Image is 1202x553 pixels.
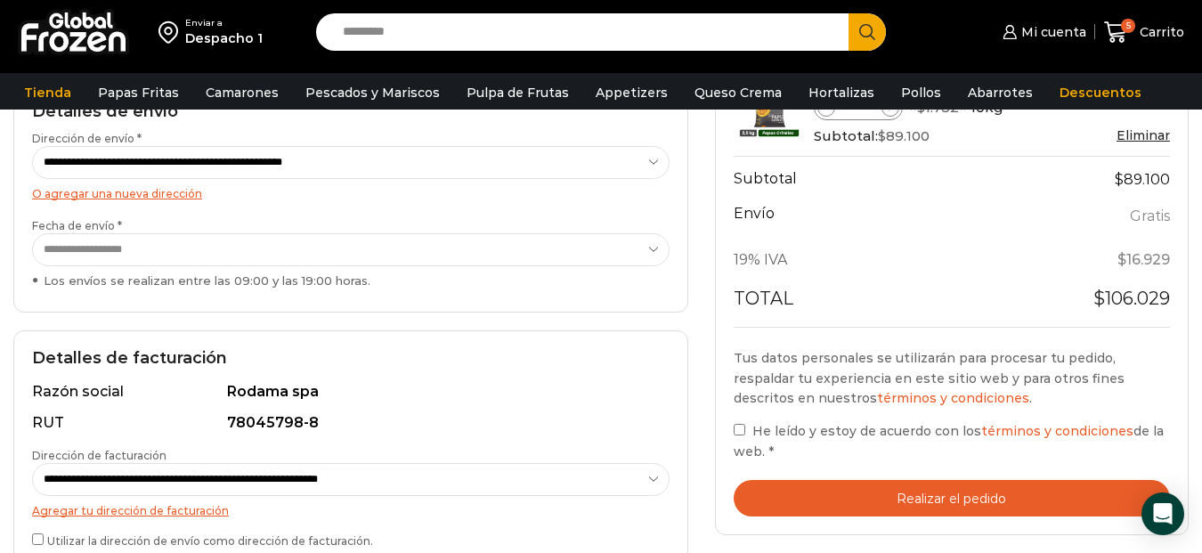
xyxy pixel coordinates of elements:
[32,530,670,549] label: Utilizar la dirección de envío como dirección de facturación.
[959,76,1042,110] a: Abarrotes
[32,413,223,434] div: RUT
[32,233,670,266] select: Fecha de envío * Los envíos se realizan entre las 09:00 y las 19:00 horas.
[32,533,44,545] input: Utilizar la dirección de envío como dirección de facturación.
[185,29,263,47] div: Despacho 1
[1135,23,1184,41] span: Carrito
[1117,251,1126,268] span: $
[734,348,1171,408] p: Tus datos personales se utilizarán para procesar tu pedido, respaldar tu experiencia en este siti...
[734,424,745,435] input: He leído y estoy de acuerdo con lostérminos y condicionesde la web. *
[998,14,1085,50] a: Mi cuenta
[458,76,578,110] a: Pulpa de Frutas
[1093,288,1105,309] span: $
[1051,76,1150,110] a: Descuentos
[32,218,670,289] label: Fecha de envío *
[734,200,947,240] th: Envío
[227,382,661,403] div: Rodama spa
[32,131,670,179] label: Dirección de envío *
[686,76,791,110] a: Queso Crema
[877,390,1029,406] a: términos y condiciones
[32,102,670,122] h2: Detalles de envío
[32,187,202,200] a: O agregar una nueva dirección
[32,463,670,496] select: Dirección de facturación
[849,13,886,51] button: Search button
[32,349,670,369] h2: Detalles de facturación
[587,76,677,110] a: Appetizers
[15,76,80,110] a: Tienda
[32,382,223,403] div: Razón social
[89,76,188,110] a: Papas Fritas
[32,504,229,517] a: Agregar tu dirección de facturación
[878,127,886,144] span: $
[734,157,947,200] th: Subtotal
[185,17,263,29] div: Enviar a
[197,76,288,110] a: Camarones
[734,480,1171,516] button: Realizar el pedido
[1104,12,1184,53] a: 5 Carrito
[32,272,670,289] div: Los envíos se realizan entre las 09:00 y las 19:00 horas.
[1017,23,1086,41] span: Mi cuenta
[768,443,774,459] abbr: requerido
[800,76,883,110] a: Hortalizas
[296,76,449,110] a: Pescados y Mariscos
[1141,492,1184,535] div: Open Intercom Messenger
[1121,19,1135,33] span: 5
[814,126,1171,146] div: Subtotal:
[892,76,950,110] a: Pollos
[32,448,670,496] label: Dirección de facturación
[227,413,661,434] div: 78045798-8
[734,281,947,327] th: Total
[1115,171,1170,188] bdi: 89.100
[158,17,185,47] img: address-field-icon.svg
[1130,204,1170,230] label: Gratis
[734,240,947,281] th: 19% IVA
[734,423,1164,459] span: He leído y estoy de acuerdo con los de la web.
[1093,288,1170,309] bdi: 106.029
[32,146,670,179] select: Dirección de envío *
[1115,171,1124,188] span: $
[878,127,930,144] bdi: 89.100
[981,423,1133,439] a: términos y condiciones
[1117,127,1170,143] a: Eliminar
[1117,251,1170,268] span: 16.929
